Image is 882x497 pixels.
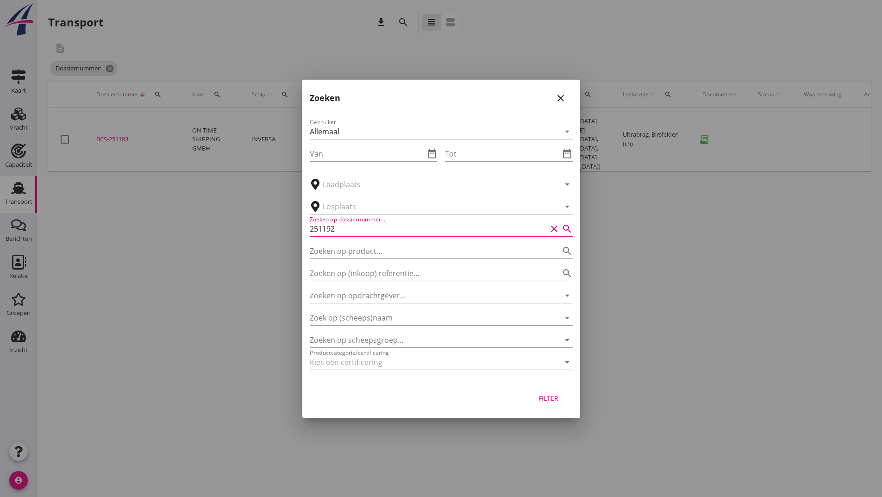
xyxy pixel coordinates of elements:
h2: Zoeken [310,92,340,104]
input: Losplaats [323,199,547,214]
input: Zoek op (scheeps)naam [310,310,547,325]
i: arrow_drop_down [562,126,573,137]
i: arrow_drop_down [562,334,573,346]
input: Zoeken op opdrachtgever... [310,288,547,303]
input: Zoeken op dossiernummer... [310,221,547,236]
div: Filter [536,393,562,403]
i: search [562,268,573,279]
input: Zoeken op product... [310,244,547,258]
input: Van [310,146,425,161]
i: search [562,245,573,257]
i: arrow_drop_down [562,312,573,323]
i: arrow_drop_down [562,179,573,190]
input: Laadplaats [323,177,547,192]
i: arrow_drop_down [562,290,573,301]
div: Allemaal [310,127,339,136]
i: search [562,223,573,234]
input: Tot [445,146,560,161]
i: close [555,93,566,104]
i: date_range [562,148,573,159]
i: date_range [426,148,438,159]
input: Zoeken op (inkoop) referentie… [310,266,547,281]
i: arrow_drop_down [562,357,573,368]
button: Filter [528,390,569,407]
i: clear [549,223,560,234]
i: arrow_drop_down [562,201,573,212]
